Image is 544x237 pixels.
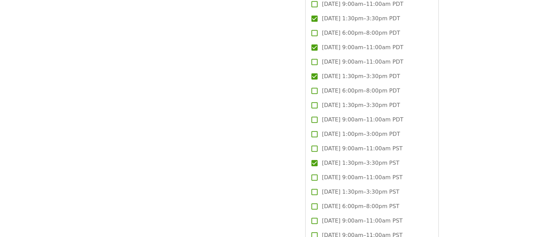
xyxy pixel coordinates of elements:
span: [DATE] 6:00pm–8:00pm PDT [322,87,400,95]
span: [DATE] 6:00pm–8:00pm PST [322,202,399,211]
span: [DATE] 9:00am–11:00am PST [322,144,403,153]
span: [DATE] 9:00am–11:00am PDT [322,58,403,66]
span: [DATE] 9:00am–11:00am PDT [322,116,403,124]
span: [DATE] 9:00am–11:00am PDT [322,43,403,52]
span: [DATE] 9:00am–11:00am PST [322,173,403,182]
span: [DATE] 1:00pm–3:00pm PDT [322,130,400,138]
span: [DATE] 1:30pm–3:30pm PST [322,159,399,167]
span: [DATE] 1:30pm–3:30pm PST [322,188,399,196]
span: [DATE] 9:00am–11:00am PST [322,217,403,225]
span: [DATE] 1:30pm–3:30pm PDT [322,101,400,109]
span: [DATE] 1:30pm–3:30pm PDT [322,72,400,80]
span: [DATE] 6:00pm–8:00pm PDT [322,29,400,37]
span: [DATE] 1:30pm–3:30pm PDT [322,14,400,23]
